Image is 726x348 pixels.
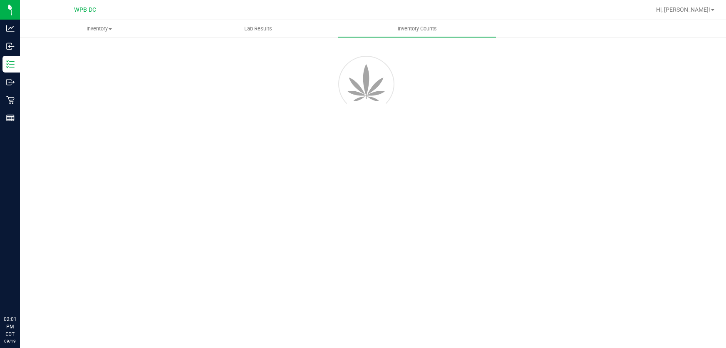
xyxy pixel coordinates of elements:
[387,25,448,33] span: Inventory Counts
[20,25,179,33] span: Inventory
[6,78,15,86] inline-svg: Outbound
[338,20,497,38] a: Inventory Counts
[74,6,96,13] span: WPB DC
[6,60,15,68] inline-svg: Inventory
[6,42,15,50] inline-svg: Inbound
[4,315,16,338] p: 02:01 PM EDT
[6,114,15,122] inline-svg: Reports
[6,24,15,33] inline-svg: Analytics
[4,338,16,344] p: 09/19
[20,20,179,38] a: Inventory
[179,20,338,38] a: Lab Results
[233,25,283,33] span: Lab Results
[656,6,710,13] span: Hi, [PERSON_NAME]!
[6,96,15,104] inline-svg: Retail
